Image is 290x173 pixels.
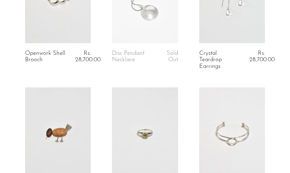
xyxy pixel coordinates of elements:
[75,50,101,63] span: Rs. 28,700.00
[199,50,241,70] a: Crystal Teardrop Earrings
[167,50,178,63] span: Sold Out
[249,50,275,63] span: Rs. 28,700.00
[25,50,67,63] a: Openwork Shell Brooch
[112,50,154,63] a: Disc Pendant Necklace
